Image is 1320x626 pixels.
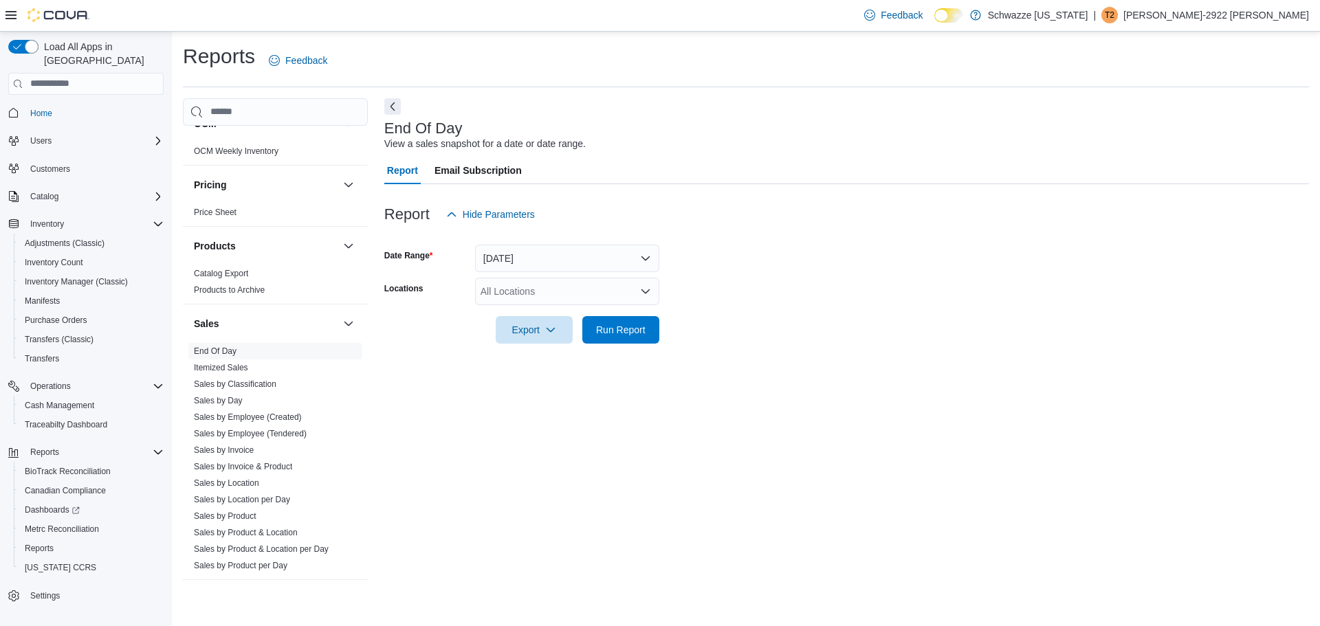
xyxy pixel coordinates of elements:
a: Inventory Count [19,254,89,271]
a: Catalog Export [194,269,248,278]
span: Manifests [25,295,60,306]
span: Feedback [285,54,327,67]
a: Inventory Manager (Classic) [19,273,133,290]
span: Hide Parameters [463,208,535,221]
p: | [1093,7,1096,23]
span: End Of Day [194,346,236,357]
button: Pricing [340,177,357,193]
button: [DATE] [475,245,659,272]
a: Sales by Location [194,478,259,488]
button: Open list of options [640,286,651,297]
a: Sales by Invoice & Product [194,462,292,471]
button: Cash Management [14,396,169,415]
a: Settings [25,588,65,604]
a: Adjustments (Classic) [19,235,110,251]
div: Sales [183,343,368,579]
a: Transfers [19,350,65,367]
span: Cash Management [19,397,164,414]
a: Purchase Orders [19,312,93,328]
span: Load All Apps in [GEOGRAPHIC_DATA] [38,40,164,67]
span: Inventory Manager (Classic) [19,273,164,290]
a: Sales by Product & Location per Day [194,544,329,554]
button: Export [496,316,573,344]
a: Price Sheet [194,208,236,217]
button: Users [25,133,57,149]
a: Sales by Classification [194,379,276,389]
a: Cash Management [19,397,100,414]
button: Inventory Manager (Classic) [14,272,169,291]
button: Inventory [3,214,169,234]
h1: Reports [183,43,255,70]
span: Sales by Classification [194,379,276,390]
span: Inventory Manager (Classic) [25,276,128,287]
span: Home [30,108,52,119]
button: Settings [3,585,169,605]
button: Taxes [340,591,357,607]
span: BioTrack Reconciliation [19,463,164,480]
span: Purchase Orders [19,312,164,328]
a: Dashboards [19,502,85,518]
button: Manifests [14,291,169,311]
span: Catalog Export [194,268,248,279]
span: Home [25,104,164,122]
a: Feedback [263,47,333,74]
a: Sales by Location per Day [194,495,290,504]
span: Itemized Sales [194,362,248,373]
a: OCM Weekly Inventory [194,146,278,156]
span: Traceabilty Dashboard [19,416,164,433]
span: Operations [30,381,71,392]
a: BioTrack Reconciliation [19,463,116,480]
span: Traceabilty Dashboard [25,419,107,430]
span: Metrc Reconciliation [19,521,164,537]
div: Products [183,265,368,304]
h3: Taxes [194,592,221,606]
span: Transfers (Classic) [25,334,93,345]
a: Feedback [859,1,928,29]
span: Manifests [19,293,164,309]
span: Metrc Reconciliation [25,524,99,535]
h3: Report [384,206,430,223]
span: Users [25,133,164,149]
span: Canadian Compliance [25,485,106,496]
button: Reports [3,443,169,462]
button: Purchase Orders [14,311,169,330]
a: Manifests [19,293,65,309]
span: Customers [25,160,164,177]
span: Catalog [25,188,164,205]
span: Price Sheet [194,207,236,218]
button: Hide Parameters [441,201,540,228]
button: Canadian Compliance [14,481,169,500]
button: Sales [194,317,338,331]
span: Feedback [881,8,923,22]
img: Cova [27,8,89,22]
a: Sales by Employee (Tendered) [194,429,307,438]
span: Dashboards [19,502,164,518]
a: Transfers (Classic) [19,331,99,348]
span: Canadian Compliance [19,482,164,499]
span: Dashboards [25,504,80,515]
a: Home [25,105,58,122]
span: Sales by Invoice [194,445,254,456]
a: Sales by Employee (Created) [194,412,302,422]
a: Canadian Compliance [19,482,111,499]
label: Locations [384,283,423,294]
button: Home [3,103,169,123]
span: Sales by Employee (Tendered) [194,428,307,439]
span: Customers [30,164,70,175]
span: Sales by Product & Location per Day [194,544,329,555]
span: Transfers (Classic) [19,331,164,348]
a: Reports [19,540,59,557]
span: Sales by Invoice & Product [194,461,292,472]
span: Sales by Employee (Created) [194,412,302,423]
a: Customers [25,161,76,177]
span: Settings [25,587,164,604]
a: Metrc Reconciliation [19,521,104,537]
span: Email Subscription [434,157,522,184]
button: Next [384,98,401,115]
button: Users [3,131,169,150]
button: Pricing [194,178,338,192]
button: Transfers [14,349,169,368]
a: Sales by Product & Location [194,528,298,537]
span: Transfers [19,350,164,367]
button: Reports [14,539,169,558]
